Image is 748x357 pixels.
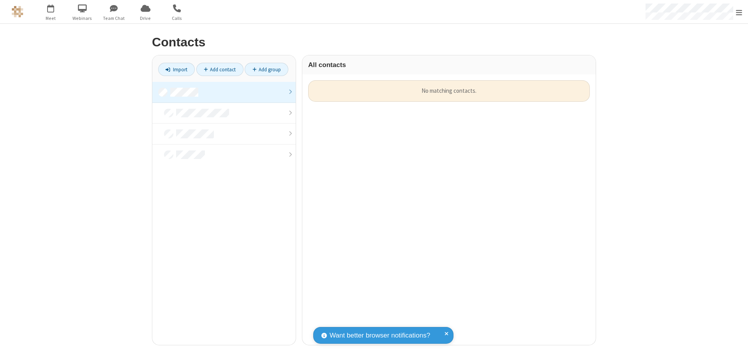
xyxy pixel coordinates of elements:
[131,15,160,22] span: Drive
[99,15,129,22] span: Team Chat
[245,63,288,76] a: Add group
[68,15,97,22] span: Webinars
[162,15,192,22] span: Calls
[196,63,243,76] a: Add contact
[330,330,430,341] span: Want better browser notifications?
[302,74,596,345] div: grid
[158,63,195,76] a: Import
[36,15,65,22] span: Meet
[308,80,590,102] div: No matching contacts.
[308,61,590,69] h3: All contacts
[152,35,596,49] h2: Contacts
[12,6,23,18] img: QA Selenium DO NOT DELETE OR CHANGE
